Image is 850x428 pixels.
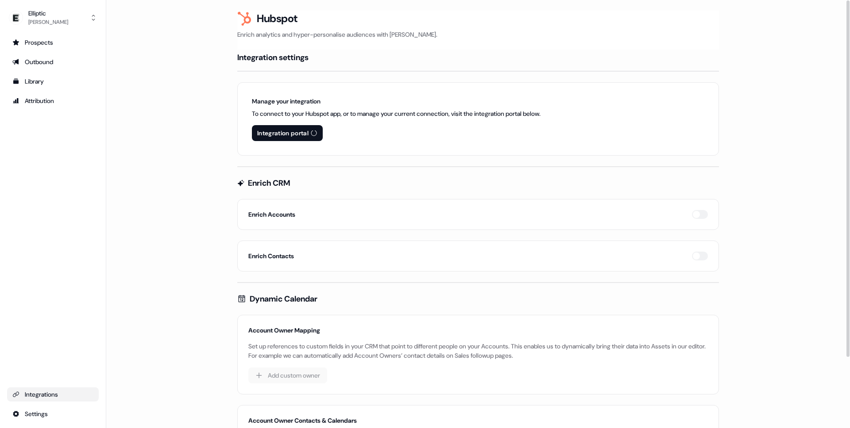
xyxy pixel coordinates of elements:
[7,74,99,88] a: Go to templates
[257,12,297,25] h3: Hubspot
[12,390,93,399] div: Integrations
[7,55,99,69] a: Go to outbound experience
[252,125,323,141] a: Integration portal
[237,30,719,39] p: Enrich analytics and hyper-personalise audiences with [PERSON_NAME].
[237,52,309,63] h4: Integration settings
[7,94,99,108] a: Go to attribution
[248,178,290,188] h4: Enrich CRM
[28,9,68,18] div: Elliptic
[12,96,93,105] div: Attribution
[248,210,295,219] h5: Enrich Accounts
[248,326,708,335] div: Account Owner Mapping
[12,77,93,86] div: Library
[248,252,294,260] h5: Enrich Contacts
[28,18,68,27] div: [PERSON_NAME]
[7,387,99,401] a: Go to integrations
[7,7,99,28] button: Elliptic[PERSON_NAME]
[248,416,708,425] div: Account Owner Contacts & Calendars
[12,57,93,66] div: Outbound
[250,294,317,304] h4: Dynamic Calendar
[12,38,93,47] div: Prospects
[248,342,708,360] div: Set up references to custom fields in your CRM that point to different people on your Accounts. T...
[12,409,93,418] div: Settings
[7,35,99,50] a: Go to prospects
[7,407,99,421] a: Go to integrations
[252,109,541,118] p: To connect to your Hubspot app, or to manage your current connection, visit the integration porta...
[252,97,541,106] h6: Manage your integration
